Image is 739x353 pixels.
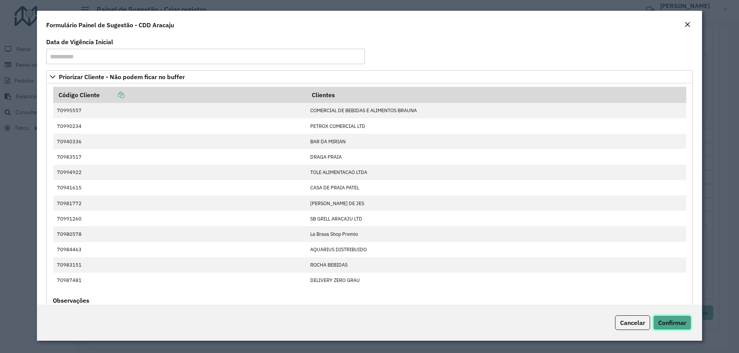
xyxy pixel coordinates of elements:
td: 70995557 [53,103,306,118]
td: [PERSON_NAME] DE JES [306,196,686,211]
td: 70981772 [53,196,306,211]
a: Priorizar Cliente - Não podem ficar no buffer [46,70,693,83]
span: Cancelar [620,319,645,326]
td: 70990234 [53,118,306,134]
td: 70941615 [53,180,306,196]
td: 70983151 [53,257,306,273]
button: Close [682,20,693,30]
td: DELIVERY ZERO GRAU [306,273,686,288]
td: ROCHA BEBIDAS [306,257,686,273]
td: La Brasa Shop Premio [306,226,686,242]
td: PETROX COMERCIAL LTD [306,118,686,134]
td: BAR DA MIRIAN [306,134,686,149]
button: Confirmar [653,315,691,330]
td: TOLE ALIMENTACAO LTDA [306,165,686,180]
th: Código Cliente [53,87,306,103]
h4: Formulário Painel de Sugestão - CDD Aracaju [46,20,174,30]
span: Priorizar Cliente - Não podem ficar no buffer [59,74,185,80]
td: 70984463 [53,242,306,257]
td: AQUARIUS DISTRIBUIDO [306,242,686,257]
td: 70994922 [53,165,306,180]
td: 70987481 [53,273,306,288]
td: CASA DE PRAIA PATEL [306,180,686,196]
td: SB GRILL ARACAJU LTD [306,211,686,226]
th: Clientes [306,87,686,103]
label: Observações [53,296,89,305]
span: Confirmar [658,319,686,326]
td: DRAGA PRAIA [306,149,686,164]
td: 70991260 [53,211,306,226]
label: Data de Vigência Inicial [46,37,113,46]
em: Fechar [684,22,691,28]
td: 70983517 [53,149,306,164]
td: COMERCIAL DE BEBIDAS E ALIMENTOS BRAUNA [306,103,686,118]
button: Cancelar [615,315,650,330]
td: 70940336 [53,134,306,149]
a: Copiar [100,91,124,99]
td: 70980578 [53,226,306,242]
